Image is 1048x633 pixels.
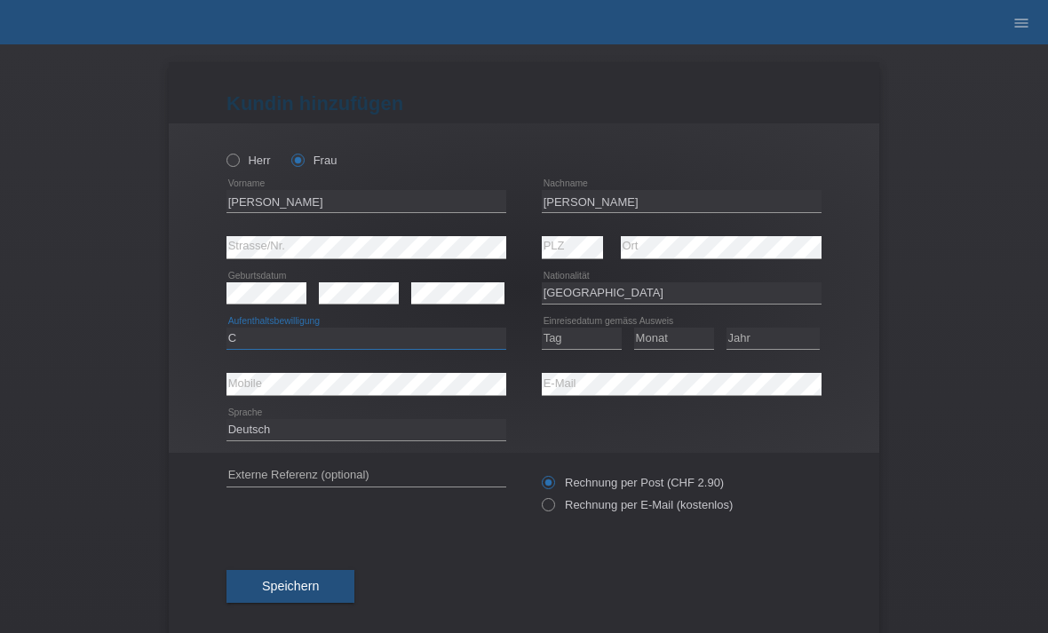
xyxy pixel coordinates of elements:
[542,476,553,498] input: Rechnung per Post (CHF 2.90)
[542,476,724,489] label: Rechnung per Post (CHF 2.90)
[226,154,271,167] label: Herr
[291,154,303,165] input: Frau
[1012,14,1030,32] i: menu
[226,92,822,115] h1: Kundin hinzufügen
[226,154,238,165] input: Herr
[542,498,733,511] label: Rechnung per E-Mail (kostenlos)
[1004,17,1039,28] a: menu
[291,154,337,167] label: Frau
[226,570,354,604] button: Speichern
[262,579,319,593] span: Speichern
[542,498,553,520] input: Rechnung per E-Mail (kostenlos)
